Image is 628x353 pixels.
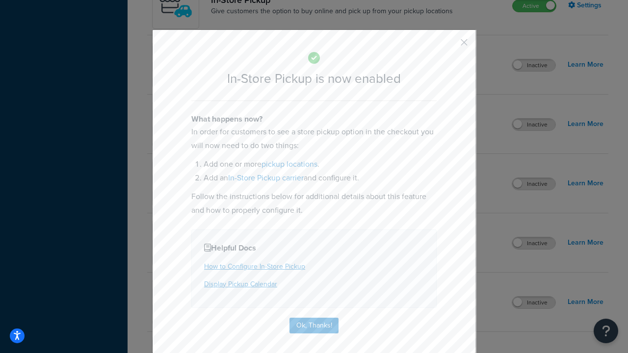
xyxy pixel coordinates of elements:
[191,72,437,86] h2: In-Store Pickup is now enabled
[289,318,339,333] button: Ok, Thanks!
[204,261,305,272] a: How to Configure In-Store Pickup
[191,125,437,152] p: In order for customers to see a store pickup option in the checkout you will now need to do two t...
[262,158,317,170] a: pickup locations
[204,279,277,289] a: Display Pickup Calendar
[204,157,437,171] li: Add one or more .
[228,172,304,183] a: In-Store Pickup carrier
[191,113,437,125] h4: What happens now?
[204,171,437,185] li: Add an and configure it.
[204,242,424,254] h4: Helpful Docs
[191,190,437,217] p: Follow the instructions below for additional details about this feature and how to properly confi...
